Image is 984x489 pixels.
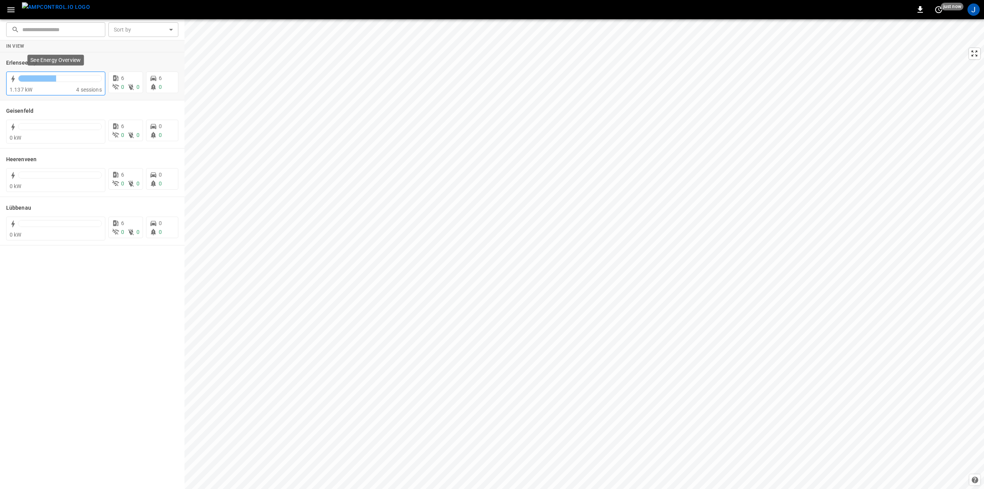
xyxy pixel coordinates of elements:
div: profile-icon [967,3,980,16]
span: 6 [159,75,162,81]
span: 0 [136,84,140,90]
span: 0 [159,123,162,129]
span: 0 [136,180,140,187]
span: 0 kW [10,232,22,238]
strong: In View [6,43,25,49]
h6: Heerenveen [6,155,37,164]
h6: Geisenfeld [6,107,33,115]
h6: Erlensee [6,59,28,67]
h6: Lübbenau [6,204,31,212]
span: 6 [121,123,124,129]
span: 0 [136,132,140,138]
span: 0 [121,229,124,235]
span: 0 [159,84,162,90]
span: 0 [121,84,124,90]
span: 0 kW [10,183,22,189]
img: ampcontrol.io logo [22,2,90,12]
span: 4 sessions [76,87,102,93]
span: 6 [121,220,124,226]
span: 0 [159,132,162,138]
span: 1.137 kW [10,87,32,93]
span: 0 [159,172,162,178]
button: set refresh interval [932,3,945,16]
span: 0 [121,132,124,138]
p: See Energy Overview [30,56,81,64]
span: 0 [121,180,124,187]
span: just now [941,3,964,10]
span: 0 [159,229,162,235]
span: 6 [121,172,124,178]
span: 0 kW [10,135,22,141]
span: 0 [159,220,162,226]
span: 0 [159,180,162,187]
canvas: Map [184,19,984,489]
span: 0 [136,229,140,235]
span: 6 [121,75,124,81]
